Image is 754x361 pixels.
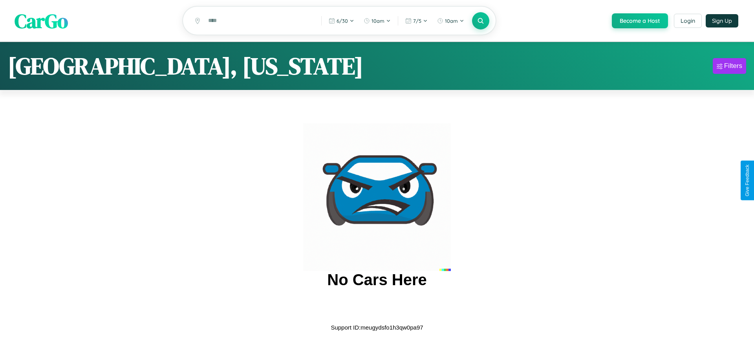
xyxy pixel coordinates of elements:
h1: [GEOGRAPHIC_DATA], [US_STATE] [8,50,363,82]
button: 10am [433,15,468,27]
img: car [303,123,451,271]
button: Become a Host [612,13,668,28]
button: 6/30 [325,15,358,27]
h2: No Cars Here [327,271,426,289]
button: Sign Up [706,14,738,27]
button: Filters [713,58,746,74]
span: 10am [372,18,384,24]
div: Give Feedback [745,165,750,196]
button: Login [674,14,702,28]
p: Support ID: meugydsfo1h3qw0pa97 [331,322,423,333]
span: 6 / 30 [337,18,348,24]
span: 7 / 5 [413,18,421,24]
span: CarGo [15,7,68,34]
button: 7/5 [401,15,432,27]
span: 10am [445,18,458,24]
div: Filters [724,62,742,70]
button: 10am [360,15,395,27]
